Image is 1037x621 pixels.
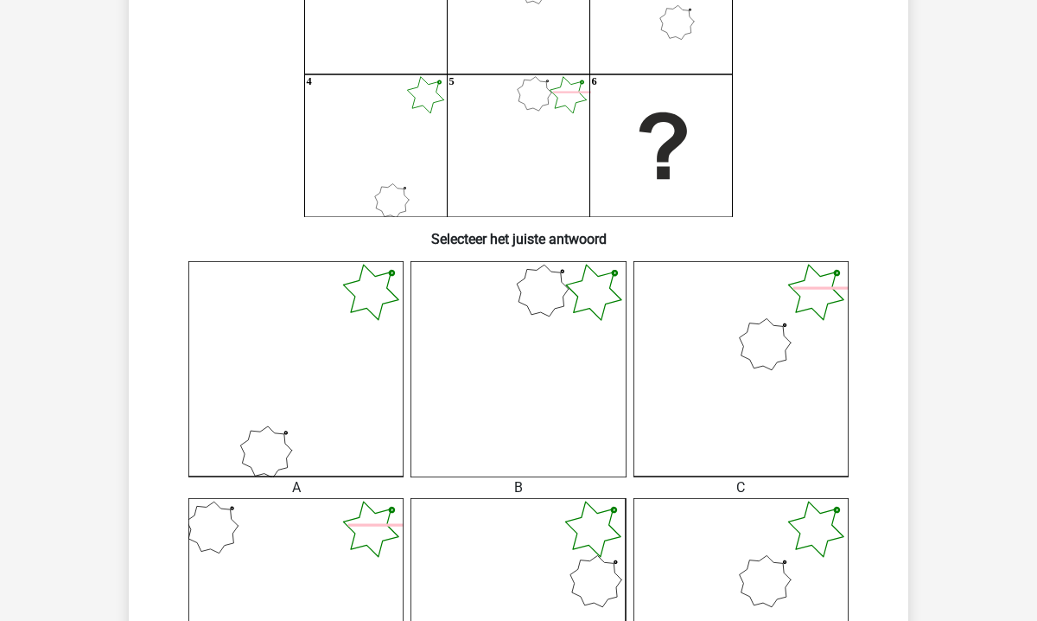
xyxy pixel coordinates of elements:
text: 4 [307,76,312,88]
div: A [175,477,417,498]
div: B [398,477,639,498]
h6: Selecteer het juiste antwoord [156,217,881,247]
div: C [620,477,862,498]
text: 6 [592,76,597,88]
text: 5 [449,76,455,88]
